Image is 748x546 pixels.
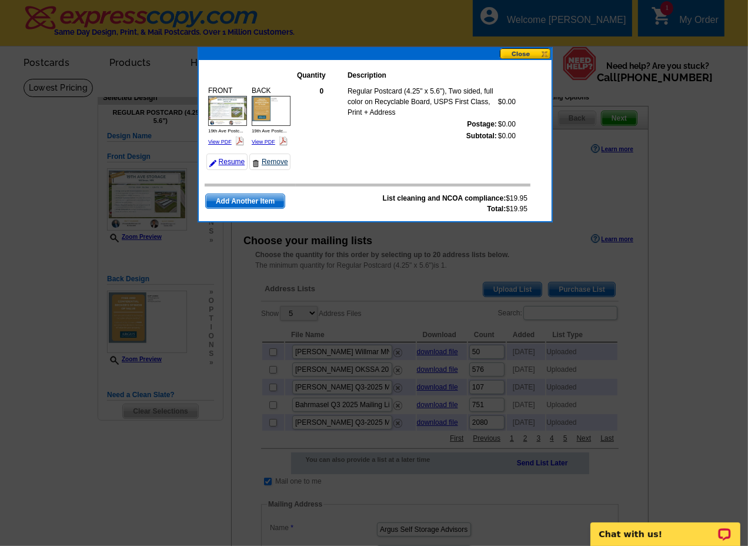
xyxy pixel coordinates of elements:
td: $0.00 [497,118,516,130]
a: View PDF [252,139,275,145]
iframe: LiveChat chat widget [583,509,748,546]
strong: 0 [320,87,324,95]
span: $19.95 $19.95 [383,193,527,214]
img: pdf_logo.png [279,136,288,145]
img: pdf_logo.png [235,136,244,145]
th: Quantity [296,69,347,81]
a: Resume [206,154,248,170]
img: trashcan-icon.gif [252,160,259,167]
span: 19th Ave Postc... [252,128,287,134]
div: FRONT [206,84,249,149]
td: Regular Postcard (4.25" x 5.6"), Two sided, full color on Recyclable Board, USPS First Class, Pri... [347,85,497,118]
a: View PDF [208,139,232,145]
a: Add Another Item [205,194,285,209]
img: small-thumb.jpg [208,96,247,126]
a: Remove [249,154,290,170]
div: BACK [250,84,292,149]
td: $0.00 [497,85,516,118]
span: 19th Ave Postc... [208,128,243,134]
span: Add Another Item [206,194,285,208]
td: $0.00 [497,130,516,142]
strong: Subtotal: [466,132,497,140]
img: small-thumb.jpg [252,96,290,126]
strong: Postage: [467,120,497,128]
img: pencil-icon.gif [209,160,216,167]
th: Description [347,69,497,81]
strong: Total: [487,205,506,213]
strong: List cleaning and NCOA compliance: [383,194,506,202]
